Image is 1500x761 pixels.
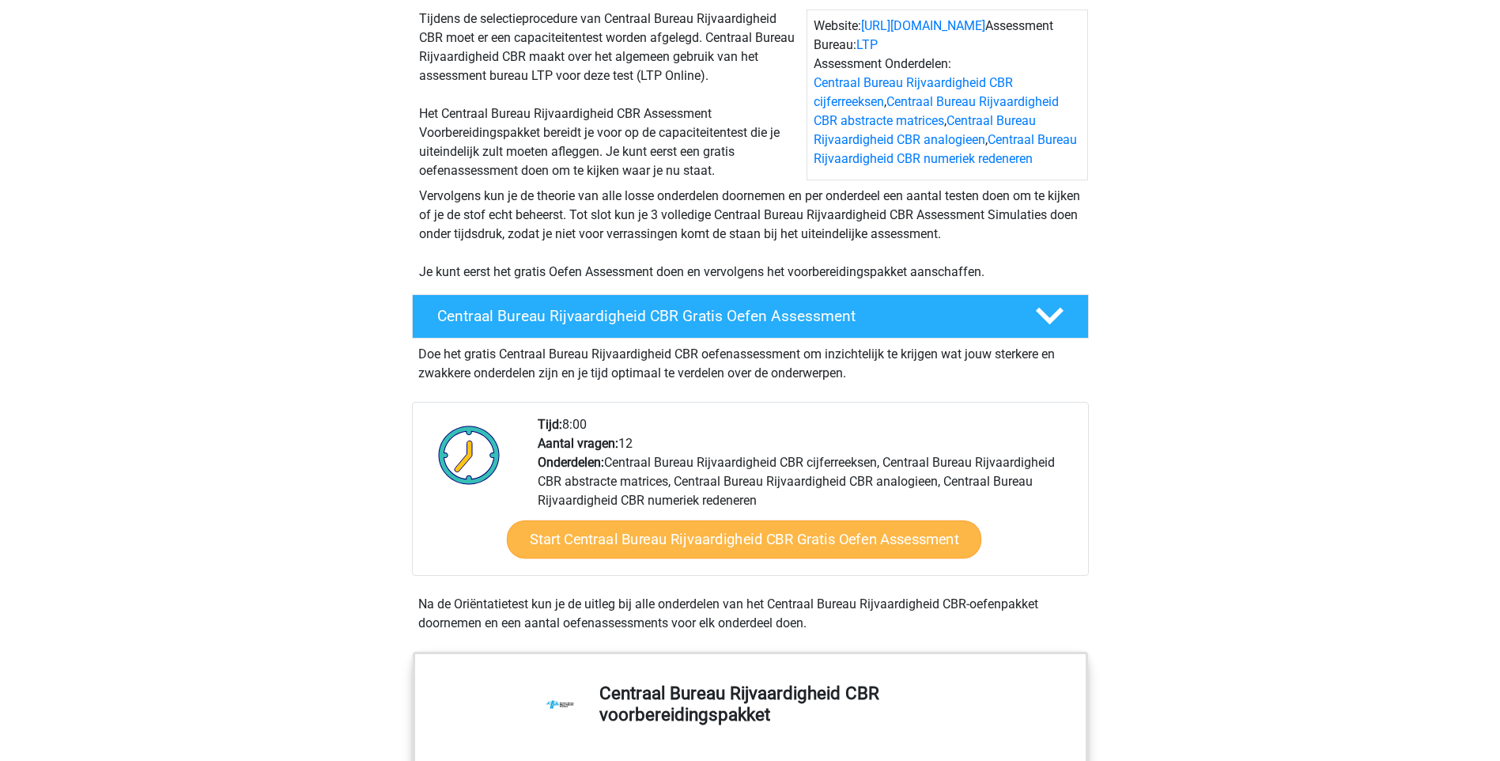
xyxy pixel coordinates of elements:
h4: Centraal Bureau Rijvaardigheid CBR Gratis Oefen Assessment [437,307,1010,325]
a: [URL][DOMAIN_NAME] [861,18,985,33]
b: Onderdelen: [538,455,604,470]
a: Centraal Bureau Rijvaardigheid CBR abstracte matrices [814,94,1059,128]
a: Centraal Bureau Rijvaardigheid CBR analogieen [814,113,1036,147]
a: Start Centraal Bureau Rijvaardigheid CBR Gratis Oefen Assessment [506,521,980,558]
a: Centraal Bureau Rijvaardigheid CBR Gratis Oefen Assessment [406,294,1095,339]
a: LTP [856,37,878,52]
a: Centraal Bureau Rijvaardigheid CBR cijferreeksen [814,75,1013,109]
div: Doe het gratis Centraal Bureau Rijvaardigheid CBR oefenassessment om inzichtelijk te krijgen wat ... [412,339,1089,383]
div: 8:00 12 Centraal Bureau Rijvaardigheid CBR cijferreeksen, Centraal Bureau Rijvaardigheid CBR abst... [526,415,1087,575]
img: Klok [429,415,509,494]
b: Tijd: [538,417,562,432]
div: Na de Oriëntatietest kun je de uitleg bij alle onderdelen van het Centraal Bureau Rijvaardigheid ... [412,595,1089,633]
div: Website: Assessment Bureau: Assessment Onderdelen: , , , [807,9,1088,180]
a: Centraal Bureau Rijvaardigheid CBR numeriek redeneren [814,132,1077,166]
div: Tijdens de selectieprocedure van Centraal Bureau Rijvaardigheid CBR moet er een capaciteitentest ... [413,9,807,180]
div: Vervolgens kun je de theorie van alle losse onderdelen doornemen en per onderdeel een aantal test... [413,187,1088,282]
b: Aantal vragen: [538,436,618,451]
